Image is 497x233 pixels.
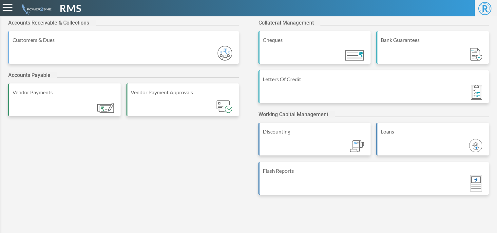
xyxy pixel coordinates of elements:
span: R [478,2,491,15]
a: Cheques Module_ic [258,31,371,70]
a: Customers & Dues Module_ic [8,31,239,70]
div: Cheques [263,36,368,44]
a: Letters Of Credit Module_ic [258,70,489,110]
h2: Working Capital Management [258,111,335,117]
img: Module_ic [97,103,114,113]
img: Module_ic [345,50,364,61]
div: Flash Reports [263,167,486,175]
img: Module_ic [470,175,482,191]
div: Customers & Dues [12,36,236,44]
img: Module_ic [350,140,364,152]
img: admin [19,2,51,15]
div: Bank Guarantees [381,36,486,44]
img: Module_ic [469,139,482,152]
h2: Collateral Management [258,20,320,26]
a: Loans Module_ic [376,123,489,162]
div: Letters Of Credit [263,75,486,83]
div: Vendor Payment Approvals [131,88,236,96]
div: Discounting [263,128,368,135]
div: Vendor Payments [12,88,117,96]
img: Module_ic [217,100,232,113]
a: Vendor Payment Approvals Module_ic [126,83,239,123]
h2: Accounts Payable [8,72,57,78]
img: Module_ic [218,46,232,61]
img: Module_ic [470,48,482,61]
a: Vendor Payments Module_ic [8,83,121,123]
a: Bank Guarantees Module_ic [376,31,489,70]
a: Discounting Module_ic [258,123,371,162]
div: Loans [381,128,486,135]
img: Module_ic [471,85,482,100]
span: RMS [60,1,82,16]
h2: Accounts Receivable & Collections [8,20,96,26]
a: Flash Reports Module_ic [258,162,489,201]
